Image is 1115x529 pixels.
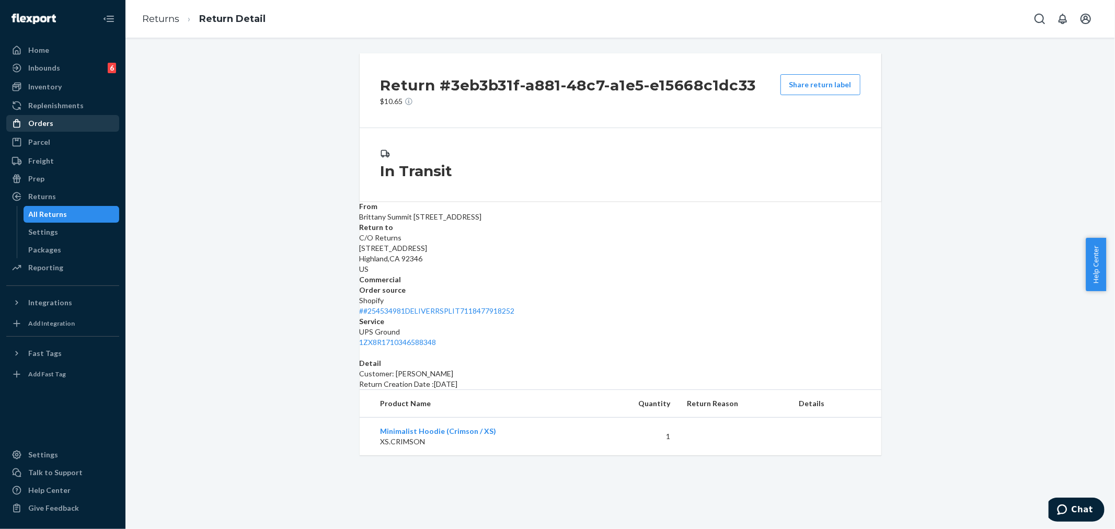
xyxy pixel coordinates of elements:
strong: Commercial [360,275,401,284]
dt: Detail [360,358,881,369]
div: Reporting [28,262,63,273]
a: Add Integration [6,315,119,332]
div: All Returns [29,209,67,220]
div: Inbounds [28,63,60,73]
div: Talk to Support [28,467,83,478]
button: Integrations [6,294,119,311]
button: Open account menu [1075,8,1096,29]
a: Return Detail [199,13,266,25]
h2: Return #3eb3b31f-a881-48c7-a1e5-e15668c1dc33 [381,74,756,96]
div: Parcel [28,137,50,147]
p: C/O Returns [360,233,881,243]
a: Packages [24,241,120,258]
a: Returns [142,13,179,25]
a: Help Center [6,482,119,499]
a: Home [6,42,119,59]
a: Returns [6,188,119,205]
button: Share return label [780,74,860,95]
div: Home [28,45,49,55]
a: 1ZX8R1710346588348 [360,338,436,347]
dt: Return to [360,222,881,233]
dt: Service [360,316,881,327]
p: $10.65 [381,96,756,107]
a: Orders [6,115,119,132]
a: ##254534981DELIVERRSPLIT7118477918252 [360,306,515,315]
a: Settings [24,224,120,240]
p: Customer: [PERSON_NAME] [360,369,881,379]
th: Details [791,390,881,418]
div: Give Feedback [28,503,79,513]
a: All Returns [24,206,120,223]
a: Minimalist Hoodie (Crimson / XS) [381,427,497,435]
a: Parcel [6,134,119,151]
a: Reporting [6,259,119,276]
div: Packages [29,245,62,255]
a: Add Fast Tag [6,366,119,383]
p: XS.CRIMSON [381,436,591,447]
div: Help Center [28,485,71,496]
div: Replenishments [28,100,84,111]
ol: breadcrumbs [134,4,274,34]
button: Give Feedback [6,500,119,516]
button: Close Navigation [98,8,119,29]
button: Open notifications [1052,8,1073,29]
div: Returns [28,191,56,202]
div: Add Fast Tag [28,370,66,378]
img: Flexport logo [12,14,56,24]
div: Orders [28,118,53,129]
div: Settings [28,450,58,460]
p: [STREET_ADDRESS] [360,243,881,254]
dt: Order source [360,285,881,295]
p: Highland , CA 92346 [360,254,881,264]
div: Inventory [28,82,62,92]
a: Freight [6,153,119,169]
th: Product Name [360,390,599,418]
th: Return Reason [679,390,790,418]
p: US [360,264,881,274]
div: Integrations [28,297,72,308]
button: Help Center [1086,238,1106,291]
div: Freight [28,156,54,166]
a: Inbounds6 [6,60,119,76]
td: 1 [599,417,679,455]
span: Brittany Summit [STREET_ADDRESS] [360,212,482,221]
a: Settings [6,446,119,463]
button: Fast Tags [6,345,119,362]
h3: In Transit [381,162,860,180]
iframe: Opens a widget where you can chat to one of our agents [1049,498,1105,524]
div: 6 [108,63,116,73]
button: Talk to Support [6,464,119,481]
button: Open Search Box [1029,8,1050,29]
div: Add Integration [28,319,75,328]
div: Prep [28,174,44,184]
a: Replenishments [6,97,119,114]
div: Settings [29,227,59,237]
p: Return Creation Date : [DATE] [360,379,881,389]
a: Inventory [6,78,119,95]
div: Shopify [360,295,881,316]
a: Prep [6,170,119,187]
th: Quantity [599,390,679,418]
dt: From [360,201,881,212]
span: UPS Ground [360,327,400,336]
div: Fast Tags [28,348,62,359]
